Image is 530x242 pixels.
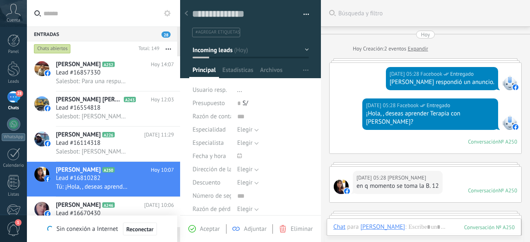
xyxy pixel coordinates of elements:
img: icon [45,70,51,76]
span: A246 [102,202,114,208]
div: Chats abiertos [34,44,71,54]
div: Listas [2,192,26,197]
span: Usuario resp. [193,86,227,94]
button: Elegir [237,163,259,176]
div: en q momento se toma la B. 12 [357,182,439,190]
span: 28 [161,31,171,38]
div: [PERSON_NAME] respondió un anuncio. [390,78,494,86]
a: avataricon[PERSON_NAME]A252Hoy 14:07Lead #16857330Salesbot: Para una respuesta más rápida y direc... [27,56,180,91]
div: Nelly Leo [360,223,405,230]
a: avataricon[PERSON_NAME] [PERSON_NAME]A243Hoy 12:03Lead #16554818Salesbot: [PERSON_NAME], ¿quieres... [27,91,180,126]
div: [DATE] 05:28 [366,101,397,110]
div: № A250 [499,187,517,194]
img: facebook-sm.svg [513,84,518,90]
div: № A250 [499,138,517,145]
a: avataricon[PERSON_NAME]A250Hoy 10:07Lead #16810282Tú: ¡Hola, , deseas aprender Terapia con [PERSO... [27,162,180,196]
span: : [405,223,406,231]
span: Nelly Leo [334,179,349,194]
a: Expandir [408,45,428,53]
span: Facebook [502,115,517,130]
span: Hoy 14:07 [151,60,174,69]
div: Creación: [353,45,428,53]
span: para [347,223,359,231]
span: Número de seguro [193,193,241,199]
span: Elegir [237,205,253,213]
span: Reconectar [126,226,154,232]
div: Dirección de la clínica [193,163,231,176]
div: Razón de pérdida [193,203,231,216]
span: [PERSON_NAME] [56,131,101,139]
span: Presupuesto [193,99,225,107]
span: Elegir [237,165,253,173]
div: ¡Hola, , deseas aprender Terapia con [PERSON_NAME]? [366,110,494,126]
span: Razón de pérdida [193,206,238,212]
span: Cuenta [7,18,20,23]
span: #agregar etiquetas [195,29,240,35]
span: Elegir [237,179,253,187]
div: WhatsApp [2,133,25,141]
div: Entradas [27,26,177,41]
div: Panel [2,49,26,55]
span: Facebook [421,70,443,78]
span: Salesbot: [PERSON_NAME], ¿quieres recibir novedades y promociones de la Escuela Cetim? Déjanos tu... [56,148,128,156]
img: icon [45,176,51,182]
div: Sin conexión a Internet [47,222,157,236]
span: Elegir [237,126,253,134]
span: Estadísticas [222,66,253,78]
span: Entregado [426,101,450,110]
div: [DATE] 05:28 [357,174,388,182]
span: [DATE] 10:06 [144,201,174,209]
span: Lead #16554818 [56,104,101,112]
div: Número de seguro [193,189,231,203]
span: Lead #16670430 [56,209,101,218]
span: 28 [16,90,23,97]
span: Salesbot: [PERSON_NAME], ¿quieres recibir novedades y promociones de la Escuela Cetim? Déjanos tu... [56,113,128,120]
div: Leads [2,79,26,84]
div: 250 [464,224,515,231]
div: Total: 149 [135,45,159,53]
div: Razón de contacto [193,110,231,123]
span: Especialista [193,140,224,146]
span: Principal [193,66,216,78]
span: Aceptar [200,225,220,233]
div: Hoy [421,31,430,38]
span: 2 eventos [384,45,406,53]
span: Lead #16114318 [56,139,101,147]
div: Conversación [468,187,499,194]
div: Fecha y hora [193,150,231,163]
span: Lead #16857330 [56,69,101,77]
div: Especialidad [193,123,231,137]
span: Fecha y hora [193,153,226,159]
div: [DATE] 05:28 [390,70,421,78]
button: Elegir [237,203,259,216]
span: A250 [102,167,114,173]
button: Elegir [237,137,259,150]
span: Búsqueda y filtro [338,10,522,17]
span: [DATE] 11:29 [144,131,174,139]
span: Tú: ¡Hola, , deseas aprender Terapia con [PERSON_NAME]? [56,183,128,191]
span: Especialidad [193,127,226,133]
span: Facebook [397,101,419,110]
span: Salesbot: Para una respuesta más rápida y directa del Curso de Biomagnetismo u otros temas, escrí... [56,77,128,85]
span: [PERSON_NAME] [56,201,101,209]
span: Eliminar [291,225,313,233]
span: Elegir [237,139,253,147]
span: Dirección de la clínica [193,166,251,173]
span: Lead #16810282 [56,174,101,182]
a: avataricon[PERSON_NAME]A226[DATE] 11:29Lead #16114318Salesbot: [PERSON_NAME], ¿quieres recibir no... [27,127,180,161]
span: [PERSON_NAME] [56,166,101,174]
span: Razón de contacto [193,113,241,120]
div: Descuento [193,176,231,189]
span: Descuento [193,180,220,186]
span: Hoy 12:03 [151,96,174,104]
a: avataricon[PERSON_NAME]A246[DATE] 10:06Lead #16670430Tú: hola, te interesa aprender Biomagnetismo... [27,197,180,232]
span: Adjuntar [244,225,267,233]
img: icon [45,141,51,146]
div: Chats [2,105,26,111]
button: Reconectar [123,223,157,236]
span: Entregado [450,70,474,78]
span: Nelly Leo [388,174,426,182]
span: [PERSON_NAME] [PERSON_NAME] [56,96,122,104]
button: Elegir [237,176,259,189]
div: Usuario resp. [193,84,231,97]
